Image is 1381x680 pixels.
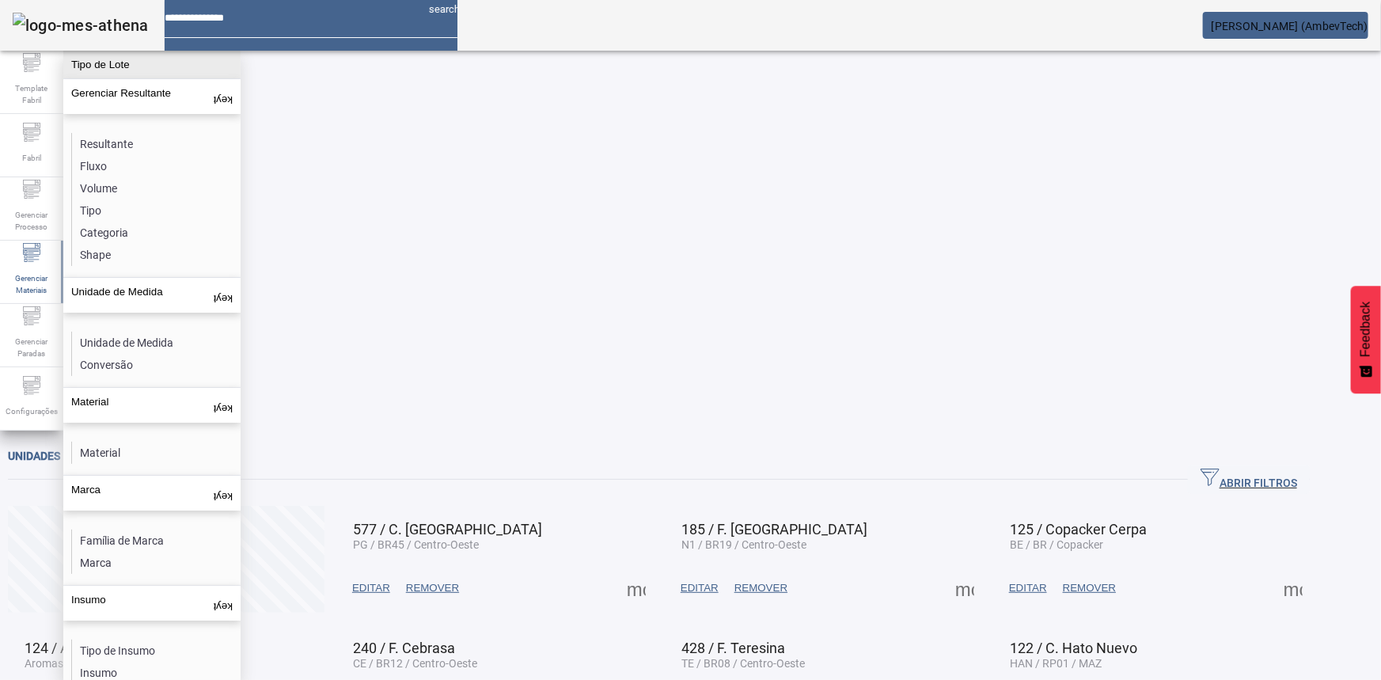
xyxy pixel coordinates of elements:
span: 577 / C. [GEOGRAPHIC_DATA] [353,521,542,538]
span: 428 / F. Teresina [681,640,785,656]
button: Marca [63,476,241,511]
button: Mais [1279,574,1307,602]
span: Aromas / BRV1 / Verticalizadas [25,657,180,670]
li: Categoria [72,222,240,244]
span: CE / BR12 / Centro-Oeste [353,657,477,670]
button: Feedback - Mostrar pesquisa [1351,286,1381,393]
span: Feedback [1359,302,1373,357]
button: Unidade de Medida [63,278,241,313]
span: REMOVER [734,580,787,596]
span: TE / BR08 / Centro-Oeste [681,657,805,670]
li: Fluxo [72,155,240,177]
span: 122 / C. Hato Nuevo [1010,640,1137,656]
span: Fabril [17,147,46,169]
button: REMOVER [727,574,795,602]
mat-icon: keyboard_arrow_up [214,594,233,613]
button: ABRIR FILTROS [1188,465,1310,494]
img: logo-mes-athena [13,13,149,38]
span: EDITAR [1009,580,1047,596]
span: Configurações [1,401,63,422]
span: [PERSON_NAME] (AmbevTech) [1212,20,1368,32]
span: N1 / BR19 / Centro-Oeste [681,538,806,551]
mat-icon: keyboard_arrow_up [214,87,233,106]
mat-icon: keyboard_arrow_up [214,286,233,305]
button: EDITAR [673,574,727,602]
span: 124 / Aromas Verticalizadas [25,640,202,656]
button: Tipo de Lote [63,51,241,78]
button: EDITAR [1001,574,1055,602]
span: Template Fabril [8,78,55,111]
button: Mais [622,574,651,602]
span: Unidades [8,450,60,462]
li: Material [72,442,240,464]
li: Tipo [72,199,240,222]
span: HAN / RP01 / MAZ [1010,657,1102,670]
li: Resultante [72,133,240,155]
mat-icon: keyboard_arrow_up [214,484,233,503]
li: Volume [72,177,240,199]
span: EDITAR [681,580,719,596]
span: Gerenciar Processo [8,204,55,237]
li: Marca [72,552,240,574]
li: Conversão [72,354,240,376]
span: PG / BR45 / Centro-Oeste [353,538,479,551]
button: Criar unidade [8,506,324,613]
span: ABRIR FILTROS [1201,468,1297,492]
li: Família de Marca [72,530,240,552]
li: Unidade de Medida [72,332,240,354]
button: REMOVER [398,574,467,602]
span: EDITAR [352,580,390,596]
button: Gerenciar Resultante [63,79,241,114]
button: Mais [950,574,979,602]
li: Shape [72,244,240,266]
button: Material [63,388,241,423]
span: 125 / Copacker Cerpa [1010,521,1147,538]
mat-icon: keyboard_arrow_up [214,396,233,415]
span: REMOVER [1063,580,1116,596]
button: Insumo [63,586,241,621]
li: Tipo de Insumo [72,640,240,662]
span: Gerenciar Materiais [8,268,55,301]
span: 240 / F. Cebrasa [353,640,455,656]
button: REMOVER [1055,574,1124,602]
span: 185 / F. [GEOGRAPHIC_DATA] [681,521,867,538]
span: BE / BR / Copacker [1010,538,1103,551]
span: Gerenciar Paradas [8,331,55,364]
span: REMOVER [406,580,459,596]
button: EDITAR [344,574,398,602]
